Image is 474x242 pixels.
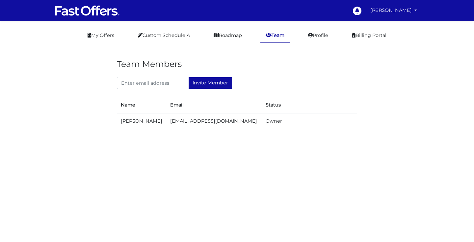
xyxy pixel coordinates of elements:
[117,77,188,89] input: Enter email address
[260,29,290,43] a: Team
[82,29,119,42] a: My Offers
[166,113,262,129] td: [EMAIL_ADDRESS][DOMAIN_NAME]
[347,29,392,42] a: Billing Portal
[117,113,166,129] td: [PERSON_NAME]
[262,113,309,129] td: Owner
[117,59,357,69] h3: Team Members
[208,29,247,42] a: Roadmap
[303,29,333,42] a: Profile
[262,97,309,113] th: Status
[166,97,262,113] th: Email
[368,4,420,17] a: [PERSON_NAME]
[133,29,195,42] a: Custom Schedule A
[188,77,232,89] input: Invite Member
[117,97,166,113] th: Name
